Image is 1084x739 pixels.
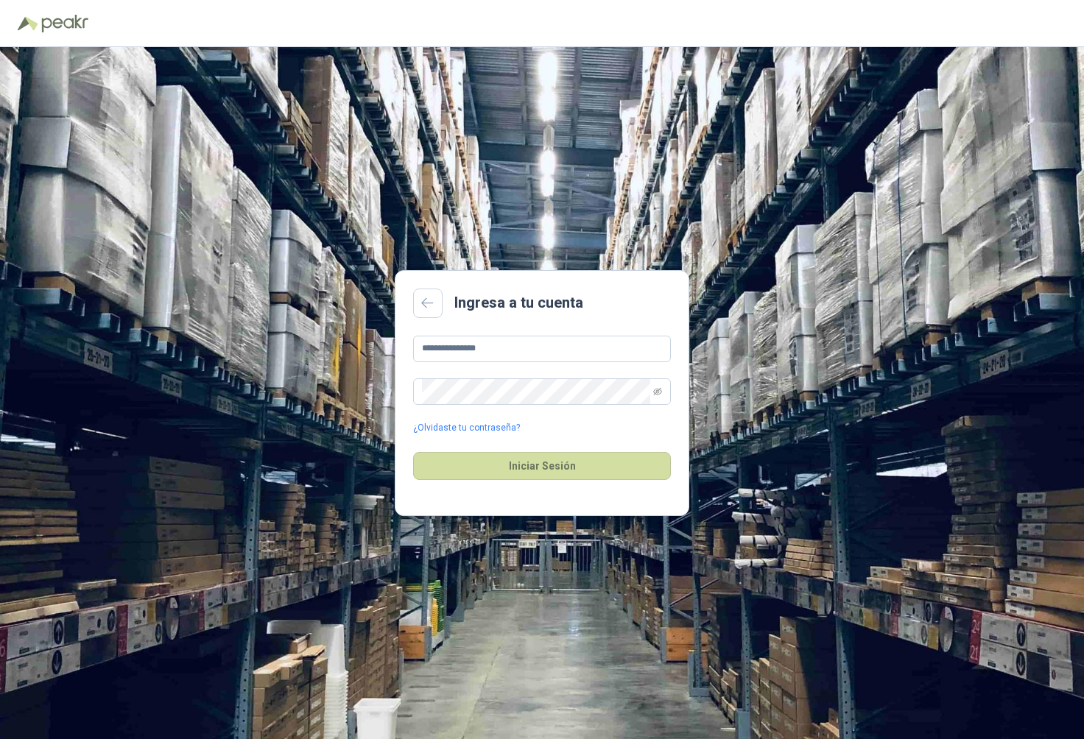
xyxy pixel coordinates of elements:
[18,16,38,31] img: Logo
[454,291,583,314] h2: Ingresa a tu cuenta
[413,452,671,480] button: Iniciar Sesión
[653,387,662,396] span: eye-invisible
[41,15,88,32] img: Peakr
[413,421,520,435] a: ¿Olvidaste tu contraseña?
